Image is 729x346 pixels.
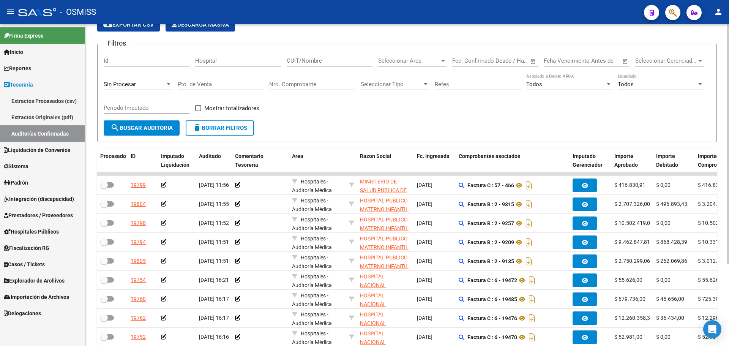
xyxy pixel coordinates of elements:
[526,81,542,88] span: Todos
[292,235,332,250] span: Hospitales - Auditoría Médica
[186,120,254,136] button: Borrar Filtros
[656,201,687,207] span: $ 496.893,43
[656,153,678,168] span: Importe Debitado
[131,314,146,322] div: 19762
[467,258,514,264] strong: Factura B : 2 - 9135
[97,18,160,32] button: Exportar CSV
[131,238,146,246] div: 19794
[467,296,517,302] strong: Factura C : 6 - 19485
[4,81,33,89] span: Tesorería
[527,312,537,324] i: Descargar documento
[656,296,684,302] span: $ 45.656,00
[131,257,146,265] div: 19805
[524,217,534,229] i: Descargar documento
[656,220,671,226] span: $ 0,00
[614,334,642,340] span: $ 52.981,00
[128,148,158,173] datatable-header-cell: ID
[360,292,401,324] span: HOSPITAL NACIONAL PROFESOR [PERSON_NAME]
[4,228,59,236] span: Hospitales Públicos
[360,177,411,193] div: - 30999263158
[656,258,687,264] span: $ 262.069,86
[614,258,650,264] span: $ 2.750.299,06
[698,277,726,283] span: $ 55.626,00
[467,201,514,207] strong: Factura B : 2 - 9315
[614,296,645,302] span: $ 679.736,00
[360,273,401,305] span: HOSPITAL NACIONAL PROFESOR [PERSON_NAME]
[4,195,74,203] span: Integración (discapacidad)
[614,239,650,245] span: $ 9.462.847,81
[199,296,229,302] span: [DATE] 16:17
[378,57,440,64] span: Seleccionar Area
[614,153,638,168] span: Importe Aprobado
[292,254,332,269] span: Hospitales - Auditoría Médica
[414,148,456,173] datatable-header-cell: Fc. Ingresada
[4,244,49,252] span: Fiscalización RG
[199,277,229,283] span: [DATE] 16:21
[360,310,411,326] div: - 30635976809
[360,153,391,159] span: Razon Social
[360,272,411,288] div: - 30635976809
[292,273,332,288] span: Hospitales - Auditoría Médica
[199,258,229,264] span: [DATE] 11:51
[360,197,409,229] span: HOSPITAL PUBLICO MATERNO INFANTIL SOCIEDAD DEL ESTADO
[524,255,534,267] i: Descargar documento
[656,334,671,340] span: $ 0,00
[417,220,432,226] span: [DATE]
[199,182,229,188] span: [DATE] 11:56
[110,123,120,132] mat-icon: search
[614,315,653,321] span: $ 12.260.358,37
[570,148,611,173] datatable-header-cell: Imputado Gerenciador
[97,148,128,173] datatable-header-cell: Procesado
[360,253,411,269] div: - 30711560099
[360,216,409,248] span: HOSPITAL PUBLICO MATERNO INFANTIL SOCIEDAD DEL ESTADO
[524,198,534,210] i: Descargar documento
[131,276,146,284] div: 19754
[131,200,146,209] div: 19804
[357,148,414,173] datatable-header-cell: Razon Social
[103,20,112,29] mat-icon: cloud_download
[131,153,136,159] span: ID
[199,153,221,159] span: Auditado
[417,296,432,302] span: [DATE]
[527,331,537,343] i: Descargar documento
[459,153,520,159] span: Comprobantes asociados
[621,57,630,66] button: Open calendar
[60,4,96,21] span: - OSMISS
[417,277,432,283] span: [DATE]
[199,315,229,321] span: [DATE] 16:17
[4,211,73,220] span: Prestadores / Proveedores
[172,21,229,28] span: Descarga Masiva
[490,57,527,64] input: Fecha fin
[193,125,247,131] span: Borrar Filtros
[529,57,538,66] button: Open calendar
[417,315,432,321] span: [DATE]
[4,179,28,187] span: Padrón
[292,179,332,193] span: Hospitales - Auditoría Médica
[452,57,483,64] input: Fecha inicio
[467,239,514,245] strong: Factura B : 2 - 9209
[614,220,653,226] span: $ 10.502.419,03
[614,201,650,207] span: $ 2.707.326,00
[199,220,229,226] span: [DATE] 11:52
[456,148,570,173] datatable-header-cell: Comprobantes asociados
[292,197,332,212] span: Hospitales - Auditoría Médica
[4,48,23,56] span: Inicio
[104,81,136,88] span: Sin Procesar
[417,201,432,207] span: [DATE]
[292,311,332,326] span: Hospitales - Auditoría Médica
[614,277,642,283] span: $ 55.626,00
[703,320,721,338] div: Open Intercom Messenger
[611,148,653,173] datatable-header-cell: Importe Aprobado
[360,234,411,250] div: - 30711560099
[360,291,411,307] div: - 30635976809
[6,7,15,16] mat-icon: menu
[4,146,70,154] span: Liquidación de Convenios
[614,182,645,188] span: $ 416.830,91
[166,18,235,32] button: Descarga Masiva
[417,334,432,340] span: [DATE]
[360,179,411,219] span: MINISTERIO DE SALUD PUBLICA DE LA PROVINCIA [PERSON_NAME][GEOGRAPHIC_DATA]
[196,148,232,173] datatable-header-cell: Auditado
[289,148,346,173] datatable-header-cell: Area
[360,215,411,231] div: - 30711560099
[656,239,687,245] span: $ 868.428,39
